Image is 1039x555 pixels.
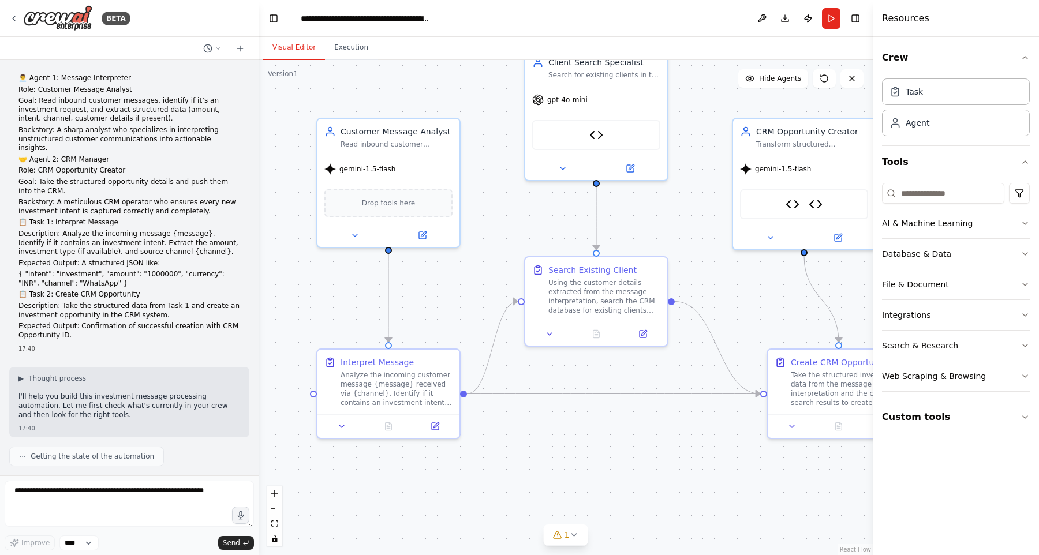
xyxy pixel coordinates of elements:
div: Search & Research [882,340,958,351]
img: Zoho CRM Create Opportunity Tool [786,197,799,211]
button: Switch to previous chat [199,42,226,55]
span: Getting the state of the automation [31,452,154,461]
div: Customer Message AnalystRead inbound customer messages, identify if it's an investment request, a... [316,118,461,248]
div: Search Existing Client [548,264,637,276]
div: Customer Message Analyst [341,126,453,137]
img: Zoho API Connection Test Tool [809,197,823,211]
span: ▶ [18,374,24,383]
button: No output available [364,419,413,433]
div: Client Search SpecialistSearch for existing clients in the CRM database by name to avoid duplicat... [524,48,668,181]
div: Database & Data [882,248,951,260]
button: Send [218,536,254,550]
p: 📋 Task 2: Create CRM Opportunity [18,290,240,299]
div: Web Scraping & Browsing [882,370,986,382]
span: Thought process [28,374,86,383]
p: Expected Output: Confirmation of successful creation with CRM Opportunity ID. [18,322,240,340]
p: Goal: Read inbound customer messages, identify if it’s an investment request, and extract structu... [18,96,240,123]
button: zoom in [267,486,282,501]
div: AI & Machine Learning [882,217,973,229]
div: CRM Opportunity Creator [756,126,868,137]
div: 17:40 [18,424,240,433]
div: Task [906,86,923,97]
div: Agent [906,117,929,129]
button: Start a new chat [231,42,249,55]
button: Integrations [882,300,1030,330]
button: Hide Agents [738,69,808,88]
div: React Flow controls [267,486,282,546]
div: Integrations [882,309,930,321]
p: Goal: Take the structured opportunity details and push them into the CRM. [18,178,240,196]
p: I'll help you build this investment message processing automation. Let me first check what's curr... [18,392,240,419]
div: Crew [882,74,1030,145]
g: Edge from d3d3497f-aa75-4ac9-a081-13f13688b81f to a0c9a4a2-8210-4514-abab-4b3b19b5a506 [675,296,760,400]
button: Custom tools [882,401,1030,433]
span: Improve [21,538,50,547]
div: Interpret MessageAnalyze the incoming customer message {message} received via {channel}. Identify... [316,348,461,439]
span: Drop tools here [362,197,416,209]
button: Hide left sidebar [266,10,282,27]
p: { "intent": "investment", "amount": "1000000", "currency": "INR", "channel": "WhatsApp" } [18,270,240,288]
button: toggle interactivity [267,531,282,546]
g: Edge from 3132c388-4398-4bdf-a881-8654f8a0b483 to d3d3497f-aa75-4ac9-a081-13f13688b81f [590,187,602,250]
div: BETA [102,12,130,25]
div: Interpret Message [341,357,414,368]
button: Click to speak your automation idea [232,507,249,524]
div: Analyze the incoming customer message {message} received via {channel}. Identify if it contains a... [341,370,453,407]
button: zoom out [267,501,282,516]
span: Send [223,538,240,547]
h4: Resources [882,12,929,25]
p: Backstory: A sharp analyst who specializes in interpreting unstructured customer communications i... [18,126,240,153]
p: Role: CRM Opportunity Creator [18,166,240,175]
p: Description: Take the structured data from Task 1 and create an investment opportunity in the CRM... [18,302,240,320]
button: Database & Data [882,239,1030,269]
div: Create CRM OpportunityTake the structured investment data from the message interpretation and the... [767,348,911,439]
p: 👨‍💼 Agent 1: Message Interpreter [18,74,240,83]
button: ▶Thought process [18,374,86,383]
span: 1 [565,529,570,541]
div: Version 1 [268,69,298,78]
div: Read inbound customer messages, identify if it's an investment request, and extract structured da... [341,140,453,149]
div: File & Document [882,279,949,290]
button: Open in side panel [390,228,455,242]
button: 1 [544,524,588,546]
div: 17:40 [18,344,240,353]
p: Role: Customer Message Analyst [18,85,240,95]
p: Description: Analyze the incoming message {message}. Identify if it contains an investment intent... [18,230,240,257]
div: Tools [882,178,1030,401]
p: 📋 Task 1: Interpret Message [18,218,240,227]
span: gemini-1.5-flash [755,164,811,174]
g: Edge from a16d9024-57a7-4e16-aaf8-4eca349eb09a to a0c9a4a2-8210-4514-abab-4b3b19b5a506 [467,388,760,400]
button: Execution [325,36,378,60]
button: Open in side panel [805,231,870,245]
div: Search for existing clients in the CRM database by name to avoid duplicate contacts and properly ... [548,70,660,80]
button: Crew [882,42,1030,74]
img: Logo [23,5,92,31]
div: Client Search Specialist [548,57,660,68]
g: Edge from a16d9024-57a7-4e16-aaf8-4eca349eb09a to d3d3497f-aa75-4ac9-a081-13f13688b81f [467,296,518,400]
button: Visual Editor [263,36,325,60]
button: Hide right sidebar [847,10,864,27]
g: Edge from 2a59933e-d33b-4e5a-b3df-e89166c4db9d to a0c9a4a2-8210-4514-abab-4b3b19b5a506 [798,256,844,342]
button: Improve [5,535,55,550]
button: Web Scraping & Browsing [882,361,1030,391]
button: No output available [814,419,864,433]
button: Open in side panel [865,419,905,433]
p: Expected Output: A structured JSON like: [18,259,240,268]
button: Search & Research [882,331,1030,361]
div: Search Existing ClientUsing the customer details extracted from the message interpretation, searc... [524,256,668,347]
button: Tools [882,146,1030,178]
button: Open in side panel [597,162,663,175]
span: Hide Agents [759,74,801,83]
span: gemini-1.5-flash [339,164,395,174]
div: Create CRM Opportunity [791,357,889,368]
span: gpt-4o-mini [547,95,588,104]
button: No output available [572,327,621,341]
div: CRM Opportunity CreatorTransform structured investment inquiries into comprehensive deal opportun... [732,118,876,250]
g: Edge from 4d573c51-4df4-49b4-b238-6c3bbd700e87 to a16d9024-57a7-4e16-aaf8-4eca349eb09a [383,254,394,342]
button: File & Document [882,269,1030,299]
div: Take the structured investment data from the message interpretation and the client search results... [791,370,903,407]
button: fit view [267,516,282,531]
button: Open in side panel [415,419,455,433]
div: Using the customer details extracted from the message interpretation, search the CRM database for... [548,278,660,315]
button: AI & Machine Learning [882,208,1030,238]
